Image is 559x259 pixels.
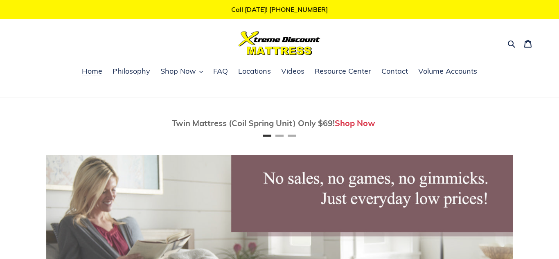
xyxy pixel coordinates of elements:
[311,65,375,78] a: Resource Center
[377,65,412,78] a: Contact
[172,118,335,128] span: Twin Mattress (Coil Spring Unit) Only $69!
[263,135,271,137] button: Page 1
[414,65,481,78] a: Volume Accounts
[275,135,284,137] button: Page 2
[78,65,106,78] a: Home
[381,66,408,76] span: Contact
[281,66,304,76] span: Videos
[108,65,154,78] a: Philosophy
[288,135,296,137] button: Page 3
[156,65,207,78] button: Shop Now
[418,66,477,76] span: Volume Accounts
[209,65,232,78] a: FAQ
[315,66,371,76] span: Resource Center
[335,118,375,128] a: Shop Now
[234,65,275,78] a: Locations
[160,66,196,76] span: Shop Now
[113,66,150,76] span: Philosophy
[213,66,228,76] span: FAQ
[239,31,320,55] img: Xtreme Discount Mattress
[277,65,309,78] a: Videos
[238,66,271,76] span: Locations
[82,66,102,76] span: Home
